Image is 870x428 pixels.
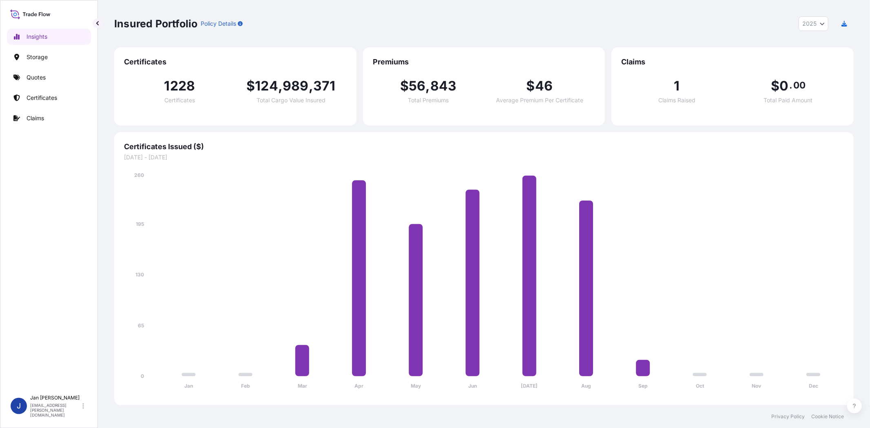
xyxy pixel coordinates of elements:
[27,94,57,102] p: Certificates
[521,383,538,389] tspan: [DATE]
[7,29,91,45] a: Insights
[246,79,255,93] span: $
[752,383,762,389] tspan: Nov
[7,69,91,86] a: Quotes
[313,79,336,93] span: 371
[124,142,844,152] span: Certificates Issued ($)
[790,82,793,88] span: .
[257,97,325,103] span: Total Cargo Value Insured
[811,413,844,420] a: Cookie Notice
[425,79,430,93] span: ,
[409,79,425,93] span: 56
[779,79,788,93] span: 0
[309,79,313,93] span: ,
[7,49,91,65] a: Storage
[255,79,278,93] span: 124
[802,20,817,28] span: 2025
[27,53,48,61] p: Storage
[527,79,535,93] span: $
[241,383,250,389] tspan: Feb
[184,383,193,389] tspan: Jan
[793,82,806,88] span: 00
[298,383,307,389] tspan: Mar
[134,172,144,178] tspan: 260
[581,383,591,389] tspan: Aug
[638,383,648,389] tspan: Sep
[809,383,818,389] tspan: Dec
[7,90,91,106] a: Certificates
[658,97,695,103] span: Claims Raised
[136,221,144,227] tspan: 195
[430,79,457,93] span: 843
[30,395,81,401] p: Jan [PERSON_NAME]
[27,33,47,41] p: Insights
[124,57,347,67] span: Certificates
[278,79,283,93] span: ,
[30,403,81,417] p: [EMAIL_ADDRESS][PERSON_NAME][DOMAIN_NAME]
[468,383,477,389] tspan: Jun
[201,20,236,28] p: Policy Details
[764,97,813,103] span: Total Paid Amount
[535,79,553,93] span: 46
[141,373,144,379] tspan: 0
[621,57,844,67] span: Claims
[17,402,21,410] span: J
[408,97,449,103] span: Total Premiums
[373,57,595,67] span: Premiums
[400,79,409,93] span: $
[771,413,805,420] a: Privacy Policy
[674,79,680,93] span: 1
[496,97,583,103] span: Average Premium Per Certificate
[164,79,195,93] span: 1228
[354,383,363,389] tspan: Apr
[799,16,828,31] button: Year Selector
[135,271,144,278] tspan: 130
[124,153,844,161] span: [DATE] - [DATE]
[138,322,144,329] tspan: 65
[411,383,421,389] tspan: May
[27,73,46,82] p: Quotes
[27,114,44,122] p: Claims
[7,110,91,126] a: Claims
[114,17,197,30] p: Insured Portfolio
[771,79,779,93] span: $
[164,97,195,103] span: Certificates
[283,79,309,93] span: 989
[696,383,704,389] tspan: Oct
